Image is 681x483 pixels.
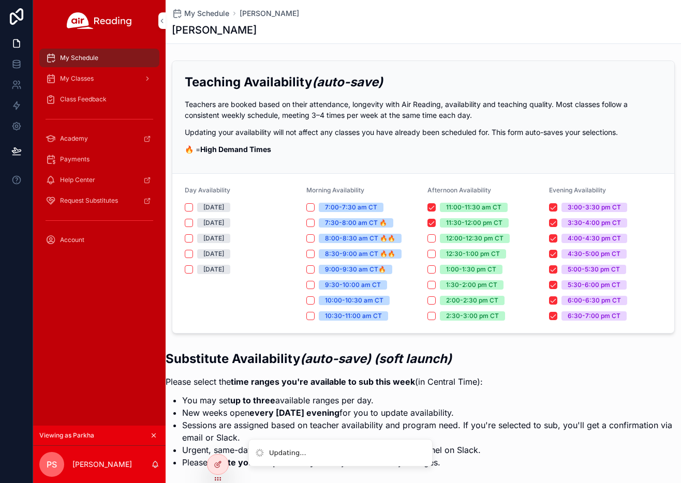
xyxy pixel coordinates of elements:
[172,23,257,37] h1: [PERSON_NAME]
[166,375,681,388] p: Please select the (in Central Time):
[33,41,166,263] div: scrollable content
[182,406,681,419] li: New weeks open for you to update availability.
[249,407,339,418] strong: every [DATE] evening
[39,231,159,249] a: Account
[185,186,230,194] span: Day Availability
[325,311,382,321] div: 10:30-11:00 am CT
[325,249,395,259] div: 8:30-9:00 am CT 🔥🔥
[184,8,229,19] span: My Schedule
[568,203,621,212] div: 3:00-3:30 pm CT
[446,311,499,321] div: 2:30-3:00 pm CT
[166,350,681,367] h2: Substitute Availability
[60,176,95,184] span: Help Center
[200,145,271,154] strong: High Demand Times
[568,249,620,259] div: 4:30-5:00 pm CT
[549,186,606,194] span: Evening Availability
[446,265,496,274] div: 1:00-1:30 pm CT
[60,155,90,163] span: Payments
[39,171,159,189] a: Help Center
[312,74,383,89] em: (auto-save)
[446,249,500,259] div: 12:30-1:00 pm CT
[39,49,159,67] a: My Schedule
[446,280,497,290] div: 1:30-2:00 pm CT
[39,129,159,148] a: Academy
[568,296,621,305] div: 6:00-6:30 pm CT
[325,265,386,274] div: 9:00-9:30 am CT🔥
[203,203,224,212] div: [DATE]
[446,203,501,212] div: 11:00-11:30 am CT
[60,236,84,244] span: Account
[203,218,224,228] div: [DATE]
[182,444,681,456] li: Urgent, same-day sub needs will still be posted in the Sub channel on Slack.
[172,8,229,19] a: My Schedule
[60,54,98,62] span: My Schedule
[39,150,159,169] a: Payments
[72,459,132,470] p: [PERSON_NAME]
[446,234,504,243] div: 12:00-12:30 pm CT
[231,376,415,387] strong: time ranges you're available to sub this week
[269,448,306,458] div: Updating...
[39,90,159,109] a: Class Feedback
[300,351,452,366] em: (auto-save) (soft launch)
[39,431,94,440] span: Viewing as Parkha
[185,127,662,138] p: Updating your availability will not affect any classes you have already been scheduled for. This ...
[568,265,620,274] div: 5:00-5:30 pm CT
[568,218,621,228] div: 3:30-4:00 pm CT
[182,394,681,406] li: You may set available ranges per day.
[182,419,681,444] li: Sessions are assigned based on teacher availability and program need. If you're selected to sub, ...
[185,99,662,120] p: Teachers are booked based on their attendance, longevity with Air Reading, availability and teach...
[568,311,620,321] div: 6:30-7:00 pm CT
[446,218,502,228] div: 11:30-12:00 pm CT
[67,12,132,29] img: App logo
[185,144,662,155] p: 🔥 =
[203,265,224,274] div: [DATE]
[325,280,381,290] div: 9:30-10:00 am CT
[325,218,387,228] div: 7:30-8:00 am CT 🔥
[325,234,395,243] div: 8:00-8:30 am CT 🔥🔥
[39,69,159,88] a: My Classes
[60,197,118,205] span: Request Substitutes
[306,186,364,194] span: Morning Availability
[568,234,621,243] div: 4:00-4:30 pm CT
[568,280,620,290] div: 5:30-6:00 pm CT
[203,249,224,259] div: [DATE]
[325,296,383,305] div: 10:00-10:30 am CT
[203,234,224,243] div: [DATE]
[60,134,88,143] span: Academy
[240,8,299,19] a: [PERSON_NAME]
[60,74,94,83] span: My Classes
[60,95,107,103] span: Class Feedback
[185,73,662,90] h2: Teaching Availability
[427,186,491,194] span: Afternoon Availability
[230,395,275,405] strong: up to three
[325,203,377,212] div: 7:00-7:30 am CT
[446,296,498,305] div: 2:00-2:30 pm CT
[47,458,57,471] span: PS
[39,191,159,210] a: Request Substitutes
[182,456,681,469] li: Please if your availability changes.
